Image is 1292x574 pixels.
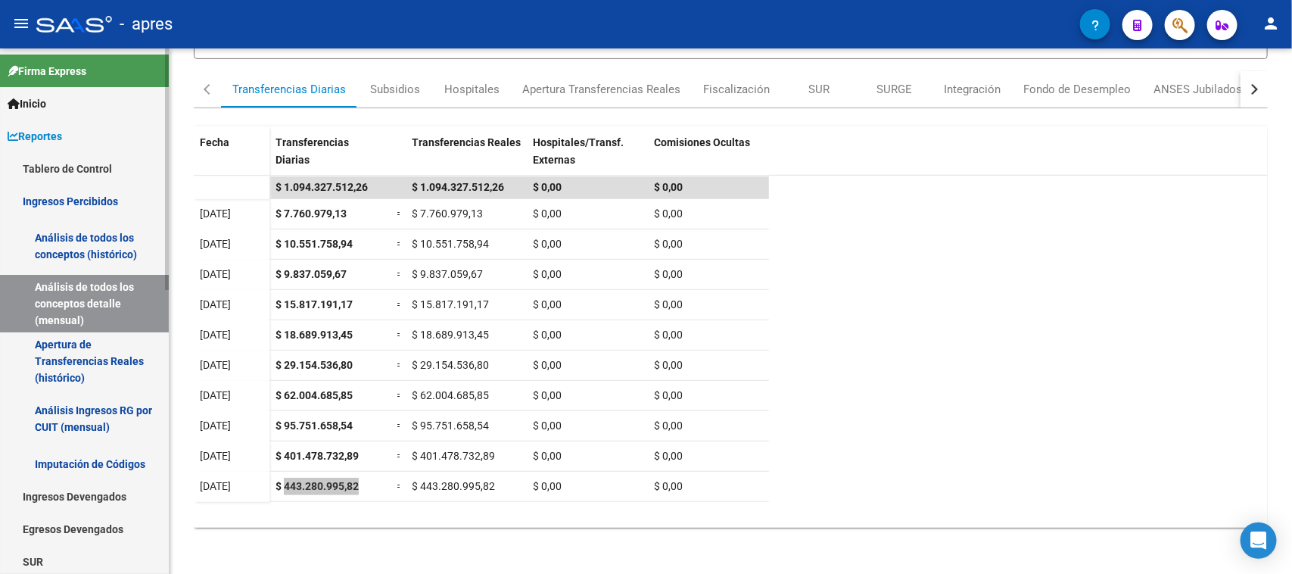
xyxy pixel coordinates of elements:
div: Open Intercom Messenger [1241,523,1277,559]
span: $ 1.094.327.512,26 [276,181,368,193]
span: $ 0,00 [654,480,683,492]
span: $ 401.478.732,89 [412,450,495,462]
span: = [397,329,403,341]
span: $ 10.551.758,94 [276,238,353,250]
span: $ 0,00 [654,389,683,401]
span: [DATE] [200,329,231,341]
span: $ 0,00 [654,207,683,220]
span: = [397,238,403,250]
span: [DATE] [200,420,231,432]
span: $ 0,00 [533,480,562,492]
span: $ 9.837.059,67 [276,268,347,280]
datatable-header-cell: Transferencias Diarias [269,126,391,190]
span: = [397,268,403,280]
span: [DATE] [200,207,231,220]
span: [DATE] [200,268,231,280]
div: Fiscalización [703,81,770,98]
datatable-header-cell: Transferencias Reales [406,126,527,190]
span: Transferencias Reales [412,136,521,148]
div: Hospitales [444,81,500,98]
span: $ 62.004.685,85 [276,389,353,401]
mat-icon: person [1262,14,1280,33]
div: Subsidios [370,81,420,98]
span: $ 0,00 [533,420,562,432]
div: SUR [808,81,830,98]
mat-icon: menu [12,14,30,33]
span: $ 9.837.059,67 [412,268,483,280]
span: [DATE] [200,450,231,462]
span: $ 95.751.658,54 [276,420,353,432]
span: $ 0,00 [654,298,683,310]
div: SURGE [877,81,913,98]
span: = [397,389,403,401]
div: Apertura Transferencias Reales [522,81,680,98]
span: $ 443.280.995,82 [276,480,359,492]
span: $ 0,00 [533,268,562,280]
span: = [397,359,403,371]
span: $ 0,00 [533,329,562,341]
span: Hospitales/Transf. Externas [533,136,624,166]
span: $ 29.154.536,80 [412,359,489,371]
span: $ 0,00 [533,389,562,401]
span: $ 0,00 [533,359,562,371]
span: [DATE] [200,238,231,250]
span: $ 0,00 [533,450,562,462]
span: Fecha [200,136,229,148]
span: $ 18.689.913,45 [276,329,353,341]
span: Comisiones Ocultas [654,136,750,148]
datatable-header-cell: Comisiones Ocultas [648,126,769,190]
span: $ 95.751.658,54 [412,420,489,432]
span: = [397,207,403,220]
span: = [397,298,403,310]
div: Transferencias Diarias [232,81,346,98]
div: ANSES Jubilados [1153,81,1242,98]
span: $ 0,00 [654,181,683,193]
span: Transferencias Diarias [276,136,349,166]
datatable-header-cell: Fecha [194,126,269,190]
span: $ 7.760.979,13 [412,207,483,220]
span: [DATE] [200,480,231,492]
span: $ 443.280.995,82 [412,480,495,492]
span: $ 0,00 [533,181,562,193]
span: Inicio [8,95,46,112]
span: [DATE] [200,298,231,310]
span: $ 29.154.536,80 [276,359,353,371]
span: $ 0,00 [654,359,683,371]
span: Reportes [8,128,62,145]
span: $ 0,00 [654,238,683,250]
span: $ 0,00 [533,238,562,250]
span: $ 18.689.913,45 [412,329,489,341]
span: = [397,480,403,492]
span: $ 0,00 [654,420,683,432]
span: - apres [120,8,173,41]
span: = [397,420,403,432]
span: $ 0,00 [654,268,683,280]
span: $ 0,00 [533,298,562,310]
datatable-header-cell: Hospitales/Transf. Externas [527,126,648,190]
span: = [397,450,403,462]
span: $ 0,00 [654,329,683,341]
span: $ 0,00 [654,450,683,462]
span: $ 7.760.979,13 [276,207,347,220]
div: Fondo de Desempleo [1023,81,1131,98]
span: $ 15.817.191,17 [412,298,489,310]
span: Firma Express [8,63,86,80]
span: [DATE] [200,389,231,401]
div: Integración [944,81,1001,98]
span: $ 1.094.327.512,26 [412,181,504,193]
span: $ 0,00 [533,207,562,220]
span: $ 401.478.732,89 [276,450,359,462]
span: [DATE] [200,359,231,371]
span: $ 62.004.685,85 [412,389,489,401]
span: $ 10.551.758,94 [412,238,489,250]
span: $ 15.817.191,17 [276,298,353,310]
